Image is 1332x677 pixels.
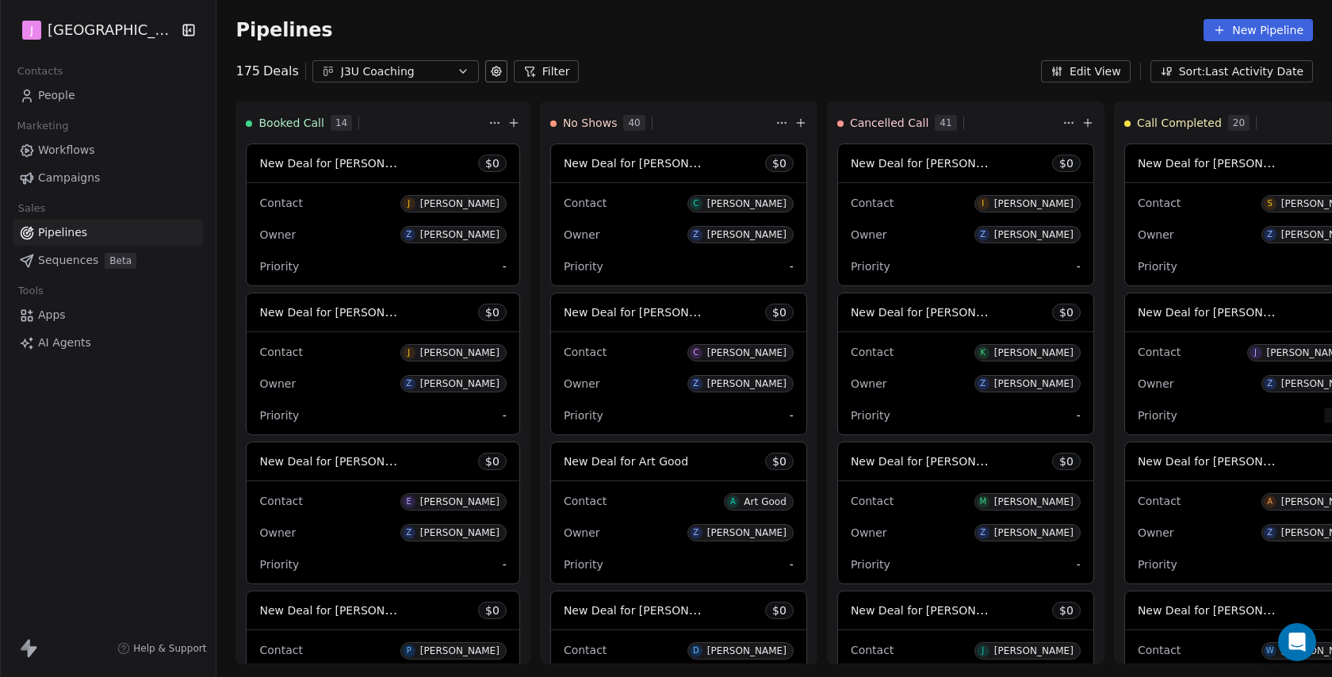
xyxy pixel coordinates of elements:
a: SequencesBeta [13,247,203,273]
span: $ 0 [485,602,499,618]
span: Priority [1138,409,1177,422]
div: Z [1267,526,1273,539]
span: Priority [1138,260,1177,273]
span: Sales [11,197,52,220]
span: Contact [1138,644,1181,656]
div: J [408,346,410,359]
span: - [1077,407,1081,423]
span: Contact [259,346,302,358]
div: [PERSON_NAME] [707,378,787,389]
span: Priority [564,558,603,571]
span: Contact [851,346,894,358]
span: Contact [259,644,302,656]
span: Priority [259,558,299,571]
div: D [693,644,699,657]
div: New Deal for [PERSON_NAME]$0ContactK[PERSON_NAME]OwnerZ[PERSON_NAME]Priority- [837,293,1094,435]
span: New Deal for [PERSON_NAME] [564,602,731,618]
span: Cancelled Call [850,115,928,131]
span: New Deal for [PERSON_NAME] [851,453,1018,469]
span: Contact [851,644,894,656]
button: New Pipeline [1204,19,1313,41]
span: Pipelines [235,19,332,41]
span: $ 0 [772,304,787,320]
span: - [503,407,507,423]
div: M [979,495,986,508]
div: Open Intercom Messenger [1278,623,1316,661]
div: A [1267,495,1273,508]
div: A [730,495,736,508]
span: AI Agents [38,335,91,351]
span: Owner [564,377,600,390]
span: 20 [1228,115,1250,131]
div: Booked Call14 [246,102,484,143]
div: [PERSON_NAME] [420,198,499,209]
span: - [790,258,794,274]
span: Marketing [10,114,75,138]
div: New Deal for [PERSON_NAME]$0ContactM[PERSON_NAME]OwnerZ[PERSON_NAME]Priority- [837,442,1094,584]
span: New Deal for [PERSON_NAME] [1138,155,1305,170]
span: Priority [851,409,890,422]
div: [PERSON_NAME] [707,527,787,538]
div: New Deal for [PERSON_NAME]$0ContactJ[PERSON_NAME]OwnerZ[PERSON_NAME]Priority- [246,143,519,286]
div: New Deal for [PERSON_NAME]$0ContactC[PERSON_NAME]OwnerZ[PERSON_NAME]Priority- [550,293,807,435]
span: Deals [263,62,299,81]
span: Contact [564,197,607,209]
span: New Deal for Art Good [564,455,688,468]
span: 41 [935,115,956,131]
div: Z [693,228,699,241]
span: Booked Call [258,115,323,131]
div: Art Good [744,496,787,507]
span: Contact [564,644,607,656]
div: W [1266,644,1274,657]
span: - [503,258,507,274]
div: [PERSON_NAME] [994,645,1074,656]
span: Priority [851,260,890,273]
span: $ 0 [772,602,787,618]
div: Z [406,377,411,390]
div: Z [1267,377,1273,390]
span: J [30,22,33,38]
div: New Deal for [PERSON_NAME]$0ContactI[PERSON_NAME]OwnerZ[PERSON_NAME]Priority- [837,143,1094,286]
div: No Shows40 [550,102,772,143]
span: Priority [851,558,890,571]
span: New Deal for [PERSON_NAME] [564,304,731,319]
div: 175 [235,62,298,81]
span: $ 0 [485,304,499,320]
div: [PERSON_NAME] [420,527,499,538]
div: New Deal for Art Good$0ContactAArt GoodOwnerZ[PERSON_NAME]Priority- [550,442,807,584]
span: Owner [1138,377,1174,390]
span: Priority [259,409,299,422]
div: [PERSON_NAME] [707,347,787,358]
span: Beta [105,253,136,269]
div: [PERSON_NAME] [994,496,1074,507]
span: New Deal for [PERSON_NAME]-Le [1138,304,1322,319]
span: Contact [1138,346,1181,358]
span: New Deal for [PERSON_NAME] [851,602,1018,618]
span: People [38,87,75,104]
div: Z [693,377,699,390]
button: Filter [514,60,580,82]
a: AI Agents [13,330,203,356]
div: K [981,346,986,359]
span: Priority [259,260,299,273]
span: $ 0 [485,453,499,469]
div: P [407,644,411,657]
span: New Deal for [PERSON_NAME] [259,304,427,319]
span: $ 0 [772,453,787,469]
span: Owner [564,526,600,539]
div: Z [980,228,986,241]
span: Contact [259,197,302,209]
span: Owner [851,228,887,241]
span: $ 0 [485,155,499,171]
span: Priority [564,260,603,273]
a: Apps [13,302,203,328]
span: Sequences [38,252,98,269]
div: [PERSON_NAME] [707,645,787,656]
a: People [13,82,203,109]
span: Contact [851,495,894,507]
div: New Deal for [PERSON_NAME]$0ContactE[PERSON_NAME]OwnerZ[PERSON_NAME]Priority- [246,442,519,584]
span: New Deal for [PERSON_NAME] [259,453,427,469]
span: New Deal for [PERSON_NAME] [1138,453,1305,469]
div: I [982,197,984,210]
span: $ 0 [1059,602,1074,618]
